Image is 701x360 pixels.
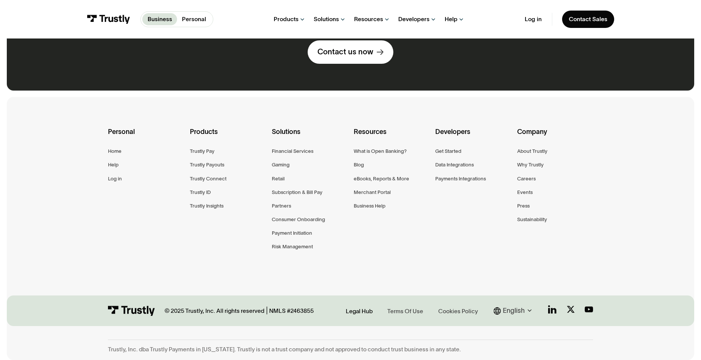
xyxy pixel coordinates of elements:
[494,306,535,316] div: English
[272,126,348,147] div: Solutions
[317,47,373,57] div: Contact us now
[274,15,299,23] div: Products
[108,346,593,353] div: Trustly, Inc. dba Trustly Payments in [US_STATE]. Trustly is not a trust company and not approved...
[435,147,461,156] a: Get Started
[272,202,291,211] a: Partners
[385,306,426,316] a: Terms Of Use
[354,126,430,147] div: Resources
[190,161,224,169] a: Trustly Payouts
[190,175,226,183] a: Trustly Connect
[354,147,407,156] a: What is Open Banking?
[148,15,172,23] p: Business
[346,307,373,315] div: Legal Hub
[142,13,177,25] a: Business
[438,307,478,315] div: Cookies Policy
[108,175,122,183] a: Log in
[525,15,542,23] a: Log in
[272,188,322,197] a: Subscription & Bill Pay
[269,307,314,315] div: NMLS #2463855
[344,306,375,316] a: Legal Hub
[354,175,409,183] a: eBooks, Reports & More
[266,306,268,316] div: |
[435,126,511,147] div: Developers
[354,202,385,211] a: Business Help
[435,175,486,183] a: Payments Integrations
[354,15,383,23] div: Resources
[569,15,607,23] div: Contact Sales
[177,13,211,25] a: Personal
[354,188,391,197] a: Merchant Portal
[190,202,223,211] a: Trustly Insights
[517,215,547,224] a: Sustainability
[272,175,285,183] a: Retail
[503,306,525,316] div: English
[190,126,266,147] div: Products
[354,161,364,169] a: Blog
[308,40,394,63] a: Contact us now
[517,147,547,156] a: About Trustly
[87,15,130,24] img: Trustly Logo
[398,15,430,23] div: Developers
[165,307,264,315] div: © 2025 Trustly, Inc. All rights reserved
[108,161,119,169] a: Help
[272,229,312,238] a: Payment Initiation
[182,15,206,23] p: Personal
[445,15,458,23] div: Help
[517,202,530,211] a: Press
[387,307,423,315] div: Terms Of Use
[108,147,122,156] a: Home
[272,215,325,224] a: Consumer Onboarding
[190,147,214,156] a: Trustly Pay
[517,175,536,183] a: Careers
[272,147,313,156] a: Financial Services
[272,243,313,251] a: Risk Management
[190,188,211,197] a: Trustly ID
[108,126,184,147] div: Personal
[436,306,480,316] a: Cookies Policy
[108,306,155,316] img: Trustly Logo
[517,126,593,147] div: Company
[435,161,474,169] a: Data Integrations
[314,15,339,23] div: Solutions
[517,188,533,197] a: Events
[562,11,614,28] a: Contact Sales
[517,161,544,169] a: Why Trustly
[272,161,290,169] a: Gaming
